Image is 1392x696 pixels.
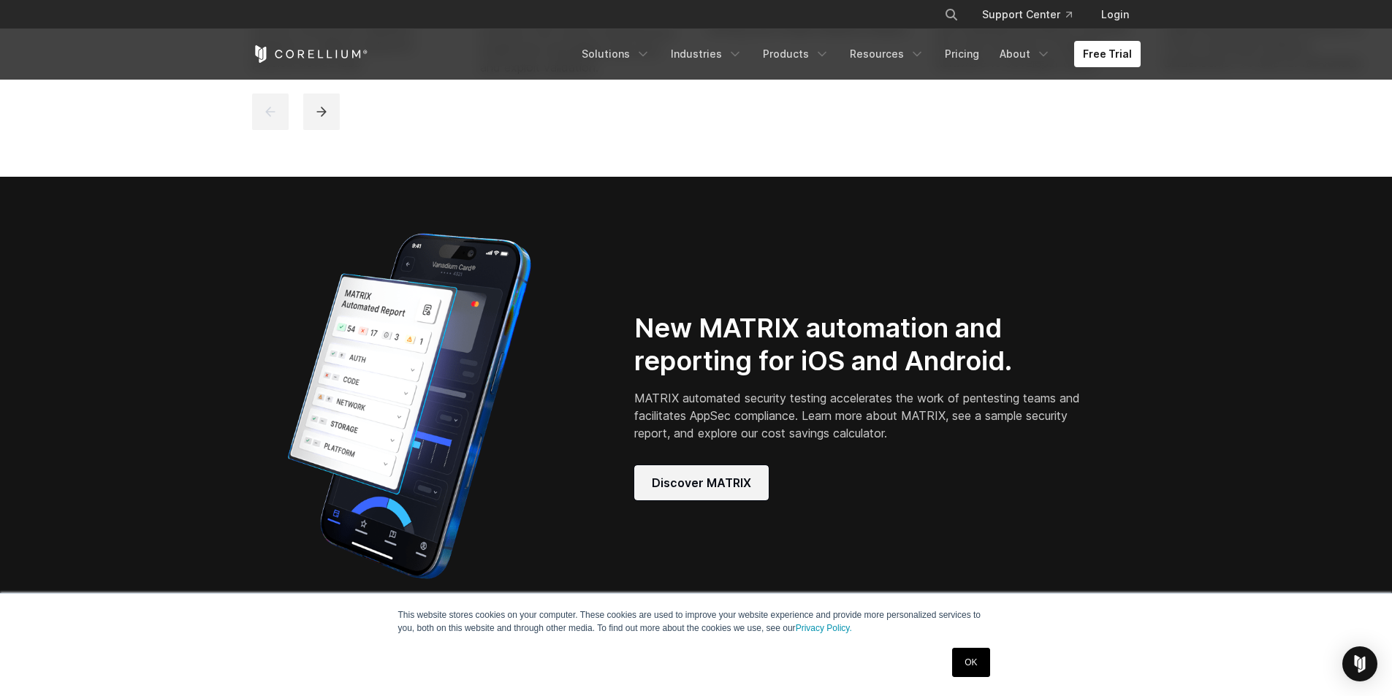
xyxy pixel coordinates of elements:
[303,93,340,130] button: next
[252,45,368,63] a: Corellium Home
[573,41,659,67] a: Solutions
[398,608,994,635] p: This website stores cookies on your computer. These cookies are used to improve your website expe...
[991,41,1060,67] a: About
[841,41,933,67] a: Resources
[1342,646,1377,681] div: Open Intercom Messenger
[1089,1,1141,28] a: Login
[754,41,838,67] a: Products
[252,223,566,589] img: Corellium_MATRIX_Hero_1_1x
[662,41,751,67] a: Industries
[634,389,1085,442] p: MATRIX automated security testing accelerates the work of pentesting teams and facilitates AppSec...
[252,93,289,130] button: previous
[573,41,1141,67] div: Navigation Menu
[952,648,989,677] a: OK
[634,465,769,500] a: Discover MATRIX
[927,1,1141,28] div: Navigation Menu
[970,1,1084,28] a: Support Center
[936,41,988,67] a: Pricing
[652,474,751,492] span: Discover MATRIX
[634,312,1085,378] h2: New MATRIX automation and reporting for iOS and Android.
[1074,41,1141,67] a: Free Trial
[938,1,965,28] button: Search
[796,623,852,633] a: Privacy Policy.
